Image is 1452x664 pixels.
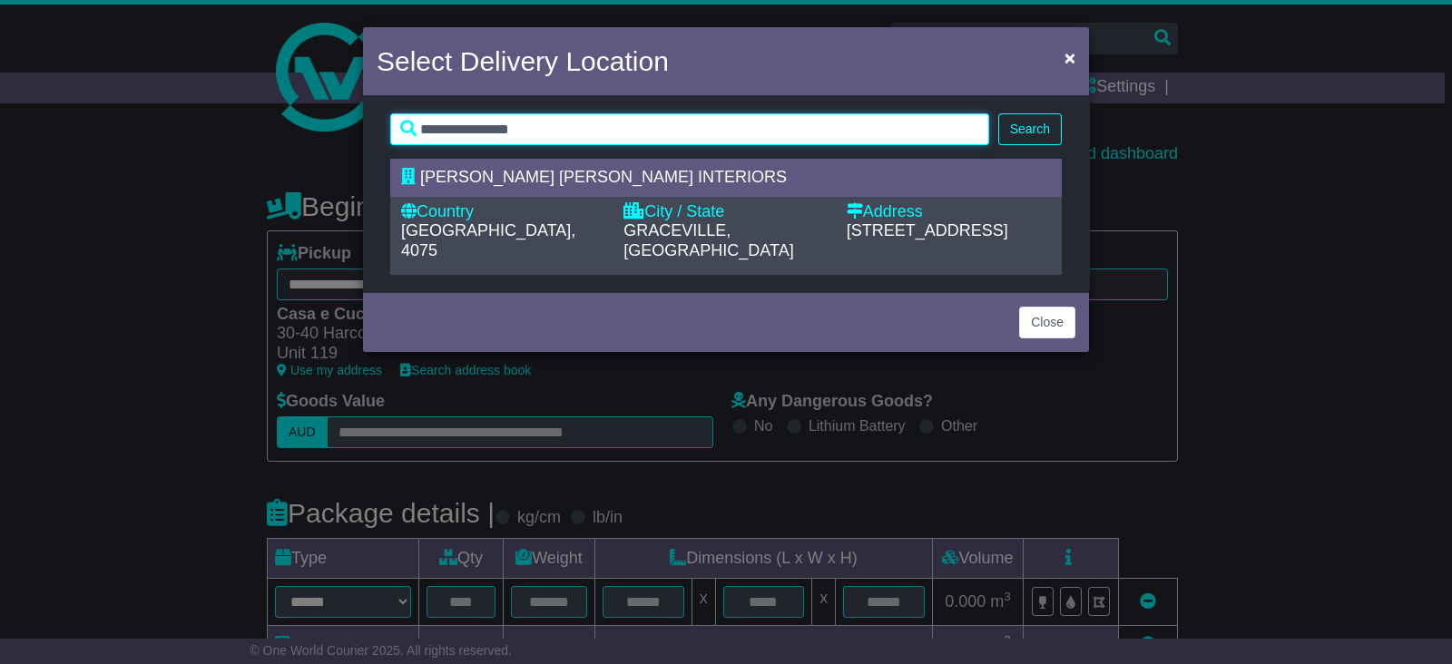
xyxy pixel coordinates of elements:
div: Address [847,202,1051,222]
div: City / State [623,202,828,222]
span: GRACEVILLE, [GEOGRAPHIC_DATA] [623,221,793,259]
button: Search [998,113,1062,145]
h4: Select Delivery Location [377,41,669,82]
span: × [1064,47,1075,68]
span: [PERSON_NAME] [PERSON_NAME] INTERIORS [420,168,787,186]
div: Country [401,202,605,222]
button: Close [1019,307,1075,338]
button: Close [1055,39,1084,76]
span: [STREET_ADDRESS] [847,221,1008,239]
span: [GEOGRAPHIC_DATA], 4075 [401,221,575,259]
